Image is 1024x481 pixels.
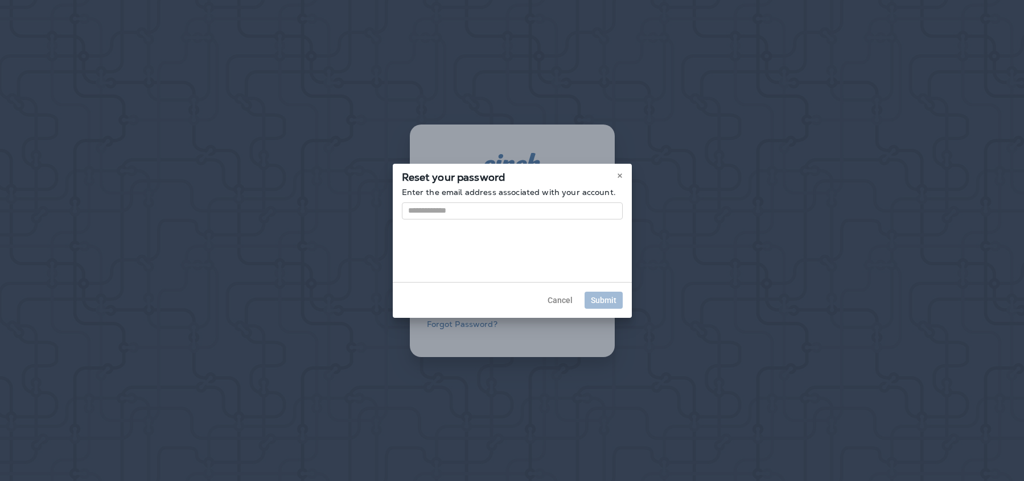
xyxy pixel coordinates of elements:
[393,164,632,188] div: Reset your password
[402,229,575,273] iframe: reCAPTCHA
[591,296,616,304] span: Submit
[541,292,579,309] button: Cancel
[548,296,573,304] span: Cancel
[585,292,623,309] button: Submit
[402,188,623,197] p: Enter the email address associated with your account.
